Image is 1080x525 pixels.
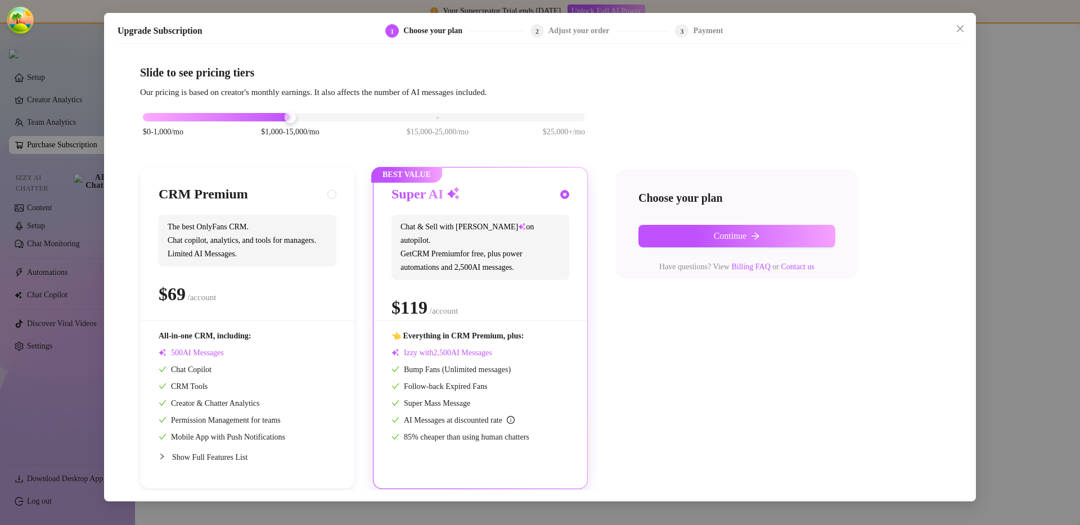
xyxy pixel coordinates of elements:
[159,284,186,304] span: $
[535,28,539,35] span: 2
[507,416,515,424] span: info-circle
[693,24,723,38] div: Payment
[390,28,394,35] span: 1
[548,24,616,38] div: Adjust your order
[159,400,259,408] span: Creator & Chatter Analytics
[731,262,770,271] a: Billing FAQ
[140,65,940,80] h4: Slide to see pricing tiers
[159,416,166,424] span: check
[159,399,166,407] span: check
[391,215,569,280] span: Chat & Sell with [PERSON_NAME] on autopilot. Get CRM Premium for free, plus power automations and...
[159,417,281,425] span: Permission Management for teams
[391,433,529,442] span: 85% cheaper than using human chatters
[714,231,747,241] span: Continue
[391,382,399,390] span: check
[659,262,814,271] span: Have questions? View or
[118,24,202,38] h5: Upgrade Subscription
[680,28,683,35] span: 3
[404,417,515,425] span: AI Messages at discounted rate
[391,433,399,441] span: check
[159,349,224,357] span: AI Messages
[956,24,965,33] span: close
[159,454,165,460] span: collapsed
[781,262,814,271] a: Contact us
[430,306,458,315] span: /account
[159,366,211,374] span: Chat Copilot
[188,293,217,302] span: /account
[391,400,470,408] span: Super Mass Message
[403,24,469,38] div: Choose your plan
[261,126,319,139] span: $1,000-15,000/mo
[143,126,183,139] span: $0-1,000/mo
[391,332,524,341] span: 👈 Everything in CRM Premium, plus:
[391,383,488,391] span: Follow-back Expired Fans
[159,365,166,373] span: check
[391,349,492,357] span: Izzy with AI Messages
[9,9,31,31] button: Open Tanstack query devtools
[638,190,835,206] h4: Choose your plan
[638,225,835,247] button: Continuearrow-right
[391,366,511,374] span: Bump Fans (Unlimited messages)
[159,383,208,391] span: CRM Tools
[159,433,166,441] span: check
[751,232,760,241] span: arrow-right
[159,215,336,266] span: The best OnlyFans CRM. Chat copilot, analytics, and tools for managers. Limited AI Messages.
[951,20,969,38] button: Close
[172,454,247,462] span: Show Full Features List
[140,88,487,97] span: Our pricing is based on creator's monthly earnings. It also affects the number of AI messages inc...
[951,24,969,33] span: Close
[371,168,442,183] span: BEST VALUE
[159,332,251,341] span: All-in-one CRM, including:
[391,365,399,373] span: check
[543,126,585,139] span: $25,000+/mo
[391,186,460,204] h3: Super AI
[159,433,285,442] span: Mobile App with Push Notifications
[159,444,336,471] div: Show Full Features List
[391,297,427,318] span: $
[159,186,248,204] h3: CRM Premium
[159,382,166,390] span: check
[407,126,469,139] span: $15,000-25,000/mo
[391,399,399,407] span: check
[391,416,399,424] span: check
